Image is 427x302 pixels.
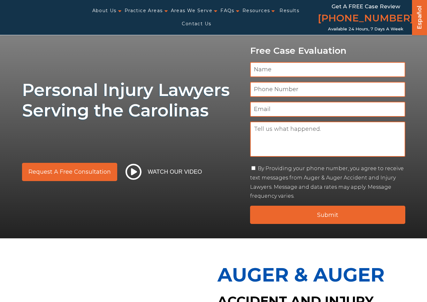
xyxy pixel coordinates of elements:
[250,82,405,97] input: Phone Number
[4,12,74,23] img: Auger & Auger Accident and Injury Lawyers Logo
[279,4,299,17] a: Results
[250,46,405,56] p: Free Case Evaluation
[318,11,414,27] a: [PHONE_NUMBER]
[250,102,405,117] input: Email
[250,206,405,224] input: Submit
[22,80,242,121] h1: Personal Injury Lawyers Serving the Carolinas
[22,163,117,181] a: Request a Free Consultation
[125,4,163,17] a: Practice Areas
[92,4,117,17] a: About Us
[332,3,400,10] span: Get a FREE Case Review
[220,4,234,17] a: FAQs
[28,169,111,175] span: Request a Free Consultation
[328,27,403,32] span: Available 24 Hours, 7 Days a Week
[124,163,204,180] button: Watch Our Video
[22,124,209,148] img: sub text
[250,165,404,199] label: By Providing your phone number, you agree to receive text messages from Auger & Auger Accident an...
[242,4,270,17] a: Resources
[250,62,405,77] input: Name
[182,17,211,30] a: Contact Us
[217,258,423,292] p: Auger & Auger
[171,4,213,17] a: Areas We Serve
